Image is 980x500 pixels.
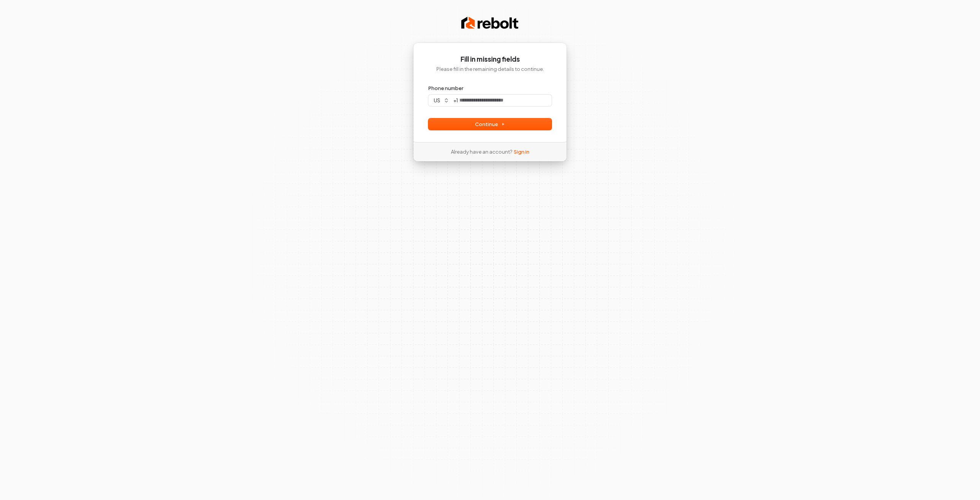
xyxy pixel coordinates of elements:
span: Already have an account? [451,148,512,155]
a: Sign in [514,148,529,155]
p: Please fill in the remaining details to continue. [428,66,552,72]
button: us [428,95,452,106]
h1: Fill in missing fields [428,55,552,64]
button: Continue [428,118,552,130]
label: Phone number [428,85,463,92]
img: Rebolt Logo [461,15,519,31]
span: Continue [475,121,505,128]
